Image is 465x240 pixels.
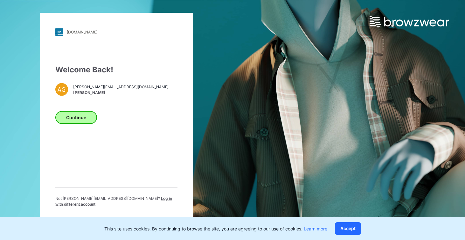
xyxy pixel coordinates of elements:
[73,84,169,90] span: [PERSON_NAME][EMAIL_ADDRESS][DOMAIN_NAME]
[55,28,63,36] img: stylezone-logo.562084cfcfab977791bfbf7441f1a819.svg
[104,225,327,232] p: This site uses cookies. By continuing to browse the site, you are agreeing to our use of cookies.
[304,226,327,231] a: Learn more
[55,83,68,96] div: AG
[55,111,97,124] button: Continue
[55,28,177,36] a: [DOMAIN_NAME]
[73,90,169,96] span: [PERSON_NAME]
[55,195,177,207] p: Not [PERSON_NAME][EMAIL_ADDRESS][DOMAIN_NAME] ?
[67,30,98,34] div: [DOMAIN_NAME]
[55,64,177,75] div: Welcome Back!
[335,222,361,235] button: Accept
[370,16,449,27] img: browzwear-logo.e42bd6dac1945053ebaf764b6aa21510.svg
